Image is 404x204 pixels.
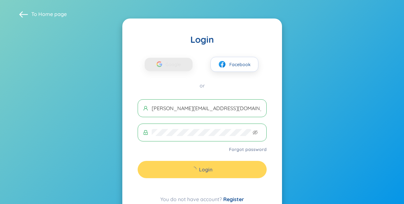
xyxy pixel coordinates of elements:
[218,60,226,68] img: facebook
[138,195,267,203] div: You do not have account?
[138,34,267,45] div: Login
[223,196,244,202] a: Register
[165,58,184,71] span: Google
[38,11,67,17] a: Home page
[253,130,258,135] span: eye-invisible
[143,106,148,111] span: user
[210,57,258,72] button: facebookFacebook
[143,130,148,135] span: lock
[145,58,193,71] button: Google
[229,61,251,68] span: Facebook
[229,146,267,153] a: Forgot password
[152,105,261,112] input: Username or Email
[138,82,267,89] div: or
[31,11,67,18] span: To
